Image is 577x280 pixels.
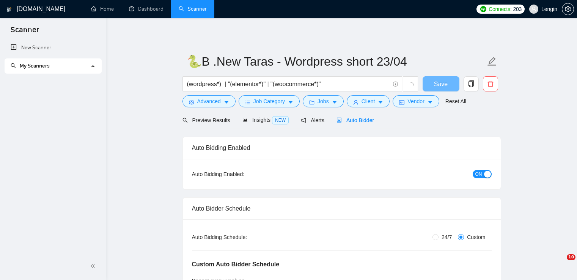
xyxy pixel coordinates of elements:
[309,99,314,105] span: folder
[562,6,574,12] a: setting
[182,117,230,123] span: Preview Results
[182,118,188,123] span: search
[187,79,390,89] input: Search Freelance Jobs...
[464,80,478,87] span: copy
[301,118,306,123] span: notification
[192,233,292,241] div: Auto Bidding Schedule:
[567,254,575,260] span: 10
[301,117,324,123] span: Alerts
[20,63,50,69] span: My Scanners
[245,99,250,105] span: bars
[272,116,289,124] span: NEW
[242,117,248,123] span: area-chart
[197,97,221,105] span: Advanced
[288,99,293,105] span: caret-down
[439,233,455,241] span: 24/7
[129,6,164,12] a: dashboardDashboard
[434,79,448,89] span: Save
[423,76,459,91] button: Save
[480,6,486,12] img: upwork-logo.png
[224,99,229,105] span: caret-down
[5,40,101,55] li: New Scanner
[353,99,358,105] span: user
[562,3,574,15] button: setting
[179,6,207,12] a: searchScanner
[489,5,511,13] span: Connects:
[393,82,398,87] span: info-circle
[192,137,492,159] div: Auto Bidding Enabled
[347,95,390,107] button: userClientcaret-down
[11,40,95,55] a: New Scanner
[464,76,479,91] button: copy
[336,117,374,123] span: Auto Bidder
[362,97,375,105] span: Client
[253,97,285,105] span: Job Category
[487,57,497,66] span: edit
[378,99,383,105] span: caret-down
[187,52,486,71] input: Scanner name...
[513,5,521,13] span: 203
[483,76,498,91] button: delete
[182,95,236,107] button: settingAdvancedcaret-down
[189,99,194,105] span: setting
[428,99,433,105] span: caret-down
[551,254,569,272] iframe: Intercom live chat
[399,99,404,105] span: idcard
[475,170,482,178] span: ON
[90,262,98,270] span: double-left
[192,170,292,178] div: Auto Bidding Enabled:
[6,3,12,16] img: logo
[393,95,439,107] button: idcardVendorcaret-down
[332,99,337,105] span: caret-down
[318,97,329,105] span: Jobs
[336,118,342,123] span: robot
[407,82,414,89] span: loading
[464,233,488,241] span: Custom
[303,95,344,107] button: folderJobscaret-down
[531,6,536,12] span: user
[11,63,50,69] span: My Scanners
[483,80,498,87] span: delete
[407,97,424,105] span: Vendor
[11,63,16,68] span: search
[192,198,492,219] div: Auto Bidder Schedule
[239,95,300,107] button: barsJob Categorycaret-down
[91,6,114,12] a: homeHome
[192,260,280,269] h5: Custom Auto Bidder Schedule
[242,117,289,123] span: Insights
[445,97,466,105] a: Reset All
[5,24,45,40] span: Scanner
